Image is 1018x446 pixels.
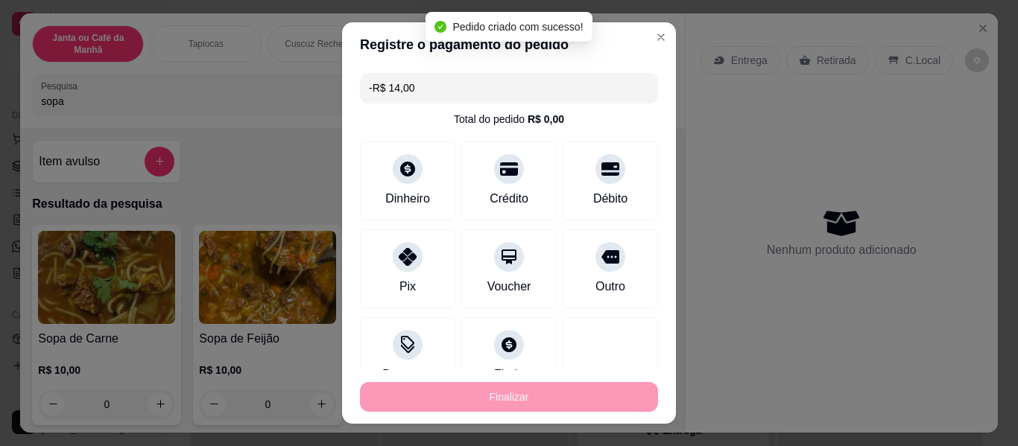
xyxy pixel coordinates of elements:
[649,25,673,49] button: Close
[369,73,649,103] input: Ex.: hambúrguer de cordeiro
[399,278,416,296] div: Pix
[434,21,446,33] span: check-circle
[490,190,528,208] div: Crédito
[487,278,531,296] div: Voucher
[342,22,676,67] header: Registre o pagamento do pedido
[494,366,524,383] div: Fiado
[385,190,430,208] div: Dinheiro
[528,112,564,127] div: R$ 0,00
[593,190,627,208] div: Débito
[382,366,433,383] div: Desconto
[452,21,583,33] span: Pedido criado com sucesso!
[595,278,625,296] div: Outro
[454,112,564,127] div: Total do pedido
